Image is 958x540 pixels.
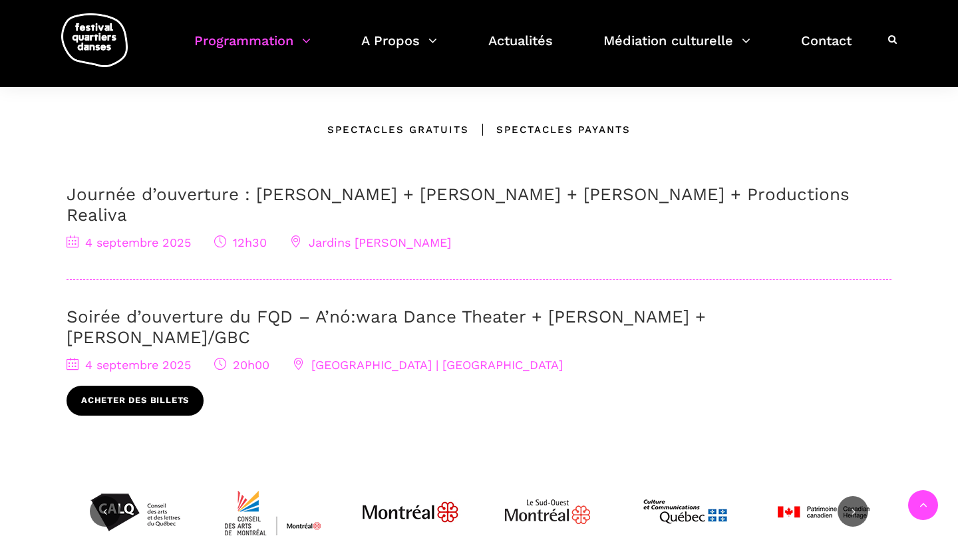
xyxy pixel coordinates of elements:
span: 12h30 [214,235,267,249]
a: Contact [801,29,852,68]
img: logo-fqd-med [61,13,128,67]
a: Actualités [488,29,553,68]
span: 20h00 [214,358,269,372]
div: Spectacles gratuits [327,122,469,138]
span: 4 septembre 2025 [67,235,191,249]
a: A Propos [361,29,437,68]
a: Acheter des billets [67,386,204,416]
a: Soirée d’ouverture du FQD – A’nó:wara Dance Theater + [PERSON_NAME] + [PERSON_NAME]/GBC [67,307,706,347]
a: Médiation culturelle [603,29,750,68]
div: Spectacles Payants [469,122,631,138]
span: [GEOGRAPHIC_DATA] | [GEOGRAPHIC_DATA] [293,358,563,372]
a: Journée d’ouverture : [PERSON_NAME] + [PERSON_NAME] + [PERSON_NAME] + Productions Realiva [67,184,850,225]
span: Jardins [PERSON_NAME] [290,235,451,249]
a: Programmation [194,29,311,68]
span: 4 septembre 2025 [67,358,191,372]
